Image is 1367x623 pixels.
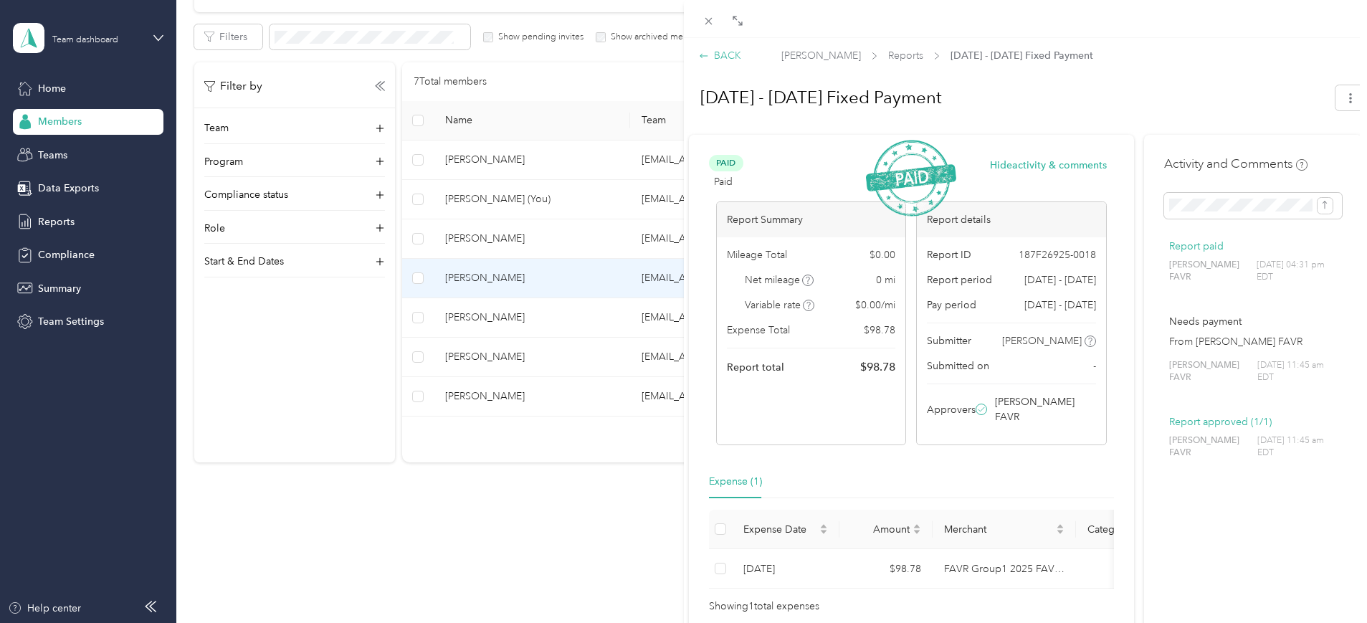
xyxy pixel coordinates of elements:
div: Report Summary [717,202,905,237]
span: $ 98.78 [860,358,895,376]
span: [PERSON_NAME] FAVR [995,394,1093,424]
div: Expense (1) [709,474,762,490]
span: Expense Date [743,523,816,536]
span: [DATE] 11:45 am EDT [1257,434,1337,460]
span: [DATE] - [DATE] [1024,272,1096,287]
td: 8-26-2025 [732,549,839,589]
iframe: Everlance-gr Chat Button Frame [1287,543,1367,623]
span: 0 mi [876,272,895,287]
span: Category [1087,523,1196,536]
span: Amount [851,523,910,536]
span: Mileage Total [727,247,787,262]
span: [DATE] - [DATE] Fixed Payment [951,48,1093,63]
span: Variable rate [745,298,815,313]
p: Report paid [1169,239,1337,254]
span: $ 0.00 / mi [855,298,895,313]
span: $ 98.78 [864,323,895,338]
span: $ 0.00 [870,247,895,262]
img: PaidStamp [866,140,956,217]
span: 187F26925-0018 [1019,247,1096,262]
h4: Activity and Comments [1164,155,1308,173]
span: Merchant [944,523,1053,536]
td: FAVR Group1 2025 FAVR program [933,549,1076,589]
span: [PERSON_NAME] FAVR [1169,359,1257,384]
span: - [1093,358,1096,374]
span: Paid [709,155,743,171]
h1: Aug 1 - 15, 2025 Fixed Payment [685,80,1326,115]
span: Report period [927,272,992,287]
span: caret-down [819,528,828,536]
span: caret-down [913,528,921,536]
p: Needs payment [1169,314,1337,329]
span: Approvers [927,402,976,417]
span: caret-up [819,522,828,531]
span: caret-down [1056,528,1064,536]
span: Submitter [927,333,971,348]
span: [DATE] 11:45 am EDT [1257,359,1337,384]
th: Category [1076,510,1219,549]
span: Reports [888,48,923,63]
div: BACK [699,48,741,63]
span: Paid [714,174,733,189]
p: From [PERSON_NAME] FAVR [1169,334,1337,349]
div: Report details [917,202,1105,237]
button: Hideactivity & comments [990,158,1107,173]
span: Pay period [927,298,976,313]
span: caret-up [1056,522,1064,531]
span: [PERSON_NAME] [781,48,861,63]
span: Submitted on [927,358,989,374]
span: [PERSON_NAME] [1002,333,1082,348]
span: [DATE] - [DATE] [1024,298,1096,313]
th: Merchant [933,510,1076,549]
p: Report approved (1/1) [1169,414,1337,429]
span: Expense Total [727,323,790,338]
span: [DATE] 04:31 pm EDT [1257,259,1337,284]
span: Report ID [927,247,971,262]
th: Amount [839,510,933,549]
span: caret-up [913,522,921,531]
span: Showing 1 total expenses [709,599,819,614]
span: Report total [727,360,784,375]
span: Net mileage [745,272,814,287]
td: $98.78 [839,549,933,589]
th: Expense Date [732,510,839,549]
span: [PERSON_NAME] FAVR [1169,259,1257,284]
span: [PERSON_NAME] FAVR [1169,434,1257,460]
